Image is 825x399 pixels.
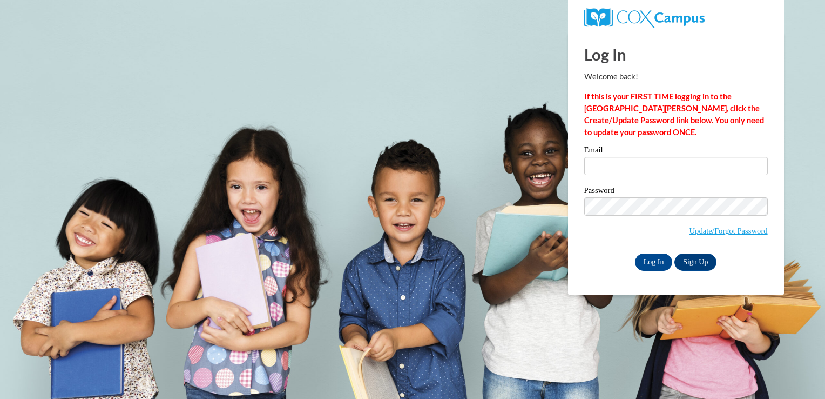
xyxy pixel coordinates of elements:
img: COX Campus [584,8,705,28]
a: COX Campus [584,12,705,22]
a: Update/Forgot Password [689,227,768,235]
strong: If this is your FIRST TIME logging in to the [GEOGRAPHIC_DATA][PERSON_NAME], click the Create/Upd... [584,92,764,137]
p: Welcome back! [584,71,768,83]
h1: Log In [584,43,768,65]
input: Log In [635,254,673,271]
a: Sign Up [674,254,716,271]
label: Email [584,146,768,157]
label: Password [584,187,768,197]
